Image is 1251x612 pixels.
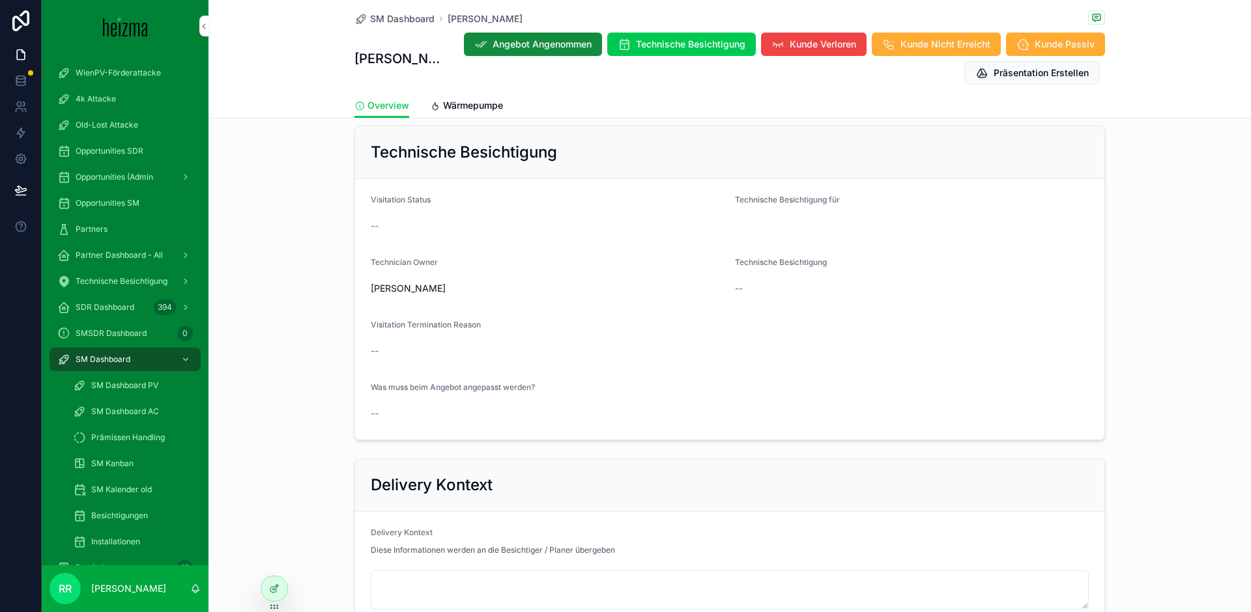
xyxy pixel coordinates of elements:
span: Partners [76,224,108,234]
span: Technician Owner [371,257,438,267]
span: Wärmepumpe [443,99,503,112]
span: -- [371,219,379,232]
p: Diese Informationen werden an die Besichtiger / Planer übergeben [371,544,615,556]
span: Prämissen Handling [91,432,165,443]
span: SDR Dashboard [76,302,134,313]
a: SMSDR Dashboard0 [50,322,201,345]
h2: Delivery Kontext [371,475,493,495]
a: Opportunities SDR [50,139,201,163]
span: 4k Attacke [76,94,116,104]
span: RR [59,581,72,596]
img: App logo [103,16,148,36]
span: Technische Besichtigung [76,276,167,286]
button: Angebot Angenommen [464,33,602,56]
a: Technische Besichtigung [50,270,201,293]
span: Technische Besichtigung für [735,195,840,204]
a: Old-Lost Attacke [50,113,201,137]
a: Partner Dashboard - All [50,243,201,267]
a: WienPV-Förderattacke [50,61,201,85]
span: Installationen [91,536,140,547]
span: SM Dashboard [370,12,435,25]
h1: [PERSON_NAME] [354,49,443,68]
a: Wärmepumpe [430,94,503,120]
span: SM Dashboard AC [91,406,159,417]
span: SMSDR Dashboard [76,328,147,339]
a: Reminder19 [50,556,201,579]
a: [PERSON_NAME] [448,12,523,25]
div: 394 [154,299,176,315]
span: -- [371,407,379,420]
button: Kunde Passiv [1006,33,1105,56]
div: 0 [177,326,193,341]
button: Kunde Verloren [761,33,867,56]
h2: Technische Besichtigung [371,142,557,163]
a: Opportunities (Admin [50,165,201,189]
a: SM Dashboard AC [65,400,201,423]
span: Angebot Angenommen [493,38,592,51]
span: -- [371,344,379,357]
span: SM Kalender old [91,484,152,495]
span: Old-Lost Attacke [76,120,138,130]
a: SM Kalender old [65,478,201,501]
a: SM Dashboard PV [65,374,201,397]
a: SDR Dashboard394 [50,296,201,319]
a: Prämissen Handling [65,426,201,449]
span: Kunde Passiv [1035,38,1095,51]
a: 4k Attacke [50,87,201,111]
span: Technische Besichtigung [735,257,827,267]
div: scrollable content [42,52,208,565]
span: -- [735,282,743,295]
a: SM Kanban [65,452,201,475]
span: Reminder [76,563,111,573]
span: Delivery Kontext [371,527,433,537]
span: Opportunities (Admin [76,172,153,182]
a: Overview [354,94,409,118]
span: SM Dashboard PV [91,380,158,391]
span: SM Dashboard [76,354,130,365]
div: 19 [177,560,193,576]
span: WienPV-Förderattacke [76,68,161,78]
span: Kunde Verloren [790,38,856,51]
span: Präsentation Erstellen [994,66,1089,79]
span: SM Kanban [91,458,134,469]
span: Was muss beim Angebot angepasst werden? [371,382,535,392]
span: [PERSON_NAME] [371,282,446,295]
button: Technische Besichtigung [607,33,756,56]
span: Opportunities SM [76,198,139,208]
a: Partners [50,217,201,241]
span: Kunde Nicht Erreicht [900,38,990,51]
a: Installationen [65,530,201,553]
span: Technische Besichtigung [636,38,745,51]
button: Präsentation Erstellen [964,61,1100,85]
span: Opportunities SDR [76,146,143,156]
button: Kunde Nicht Erreicht [872,33,1001,56]
a: Opportunities SM [50,191,201,215]
a: Besichtigungen [65,504,201,527]
a: SM Dashboard [50,348,201,371]
span: Overview [367,99,409,112]
p: [PERSON_NAME] [91,582,166,595]
span: Partner Dashboard - All [76,250,163,260]
a: SM Dashboard [354,12,435,25]
span: Visitation Termination Reason [371,320,481,329]
span: Besichtigungen [91,510,148,521]
span: Visitation Status [371,195,431,204]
